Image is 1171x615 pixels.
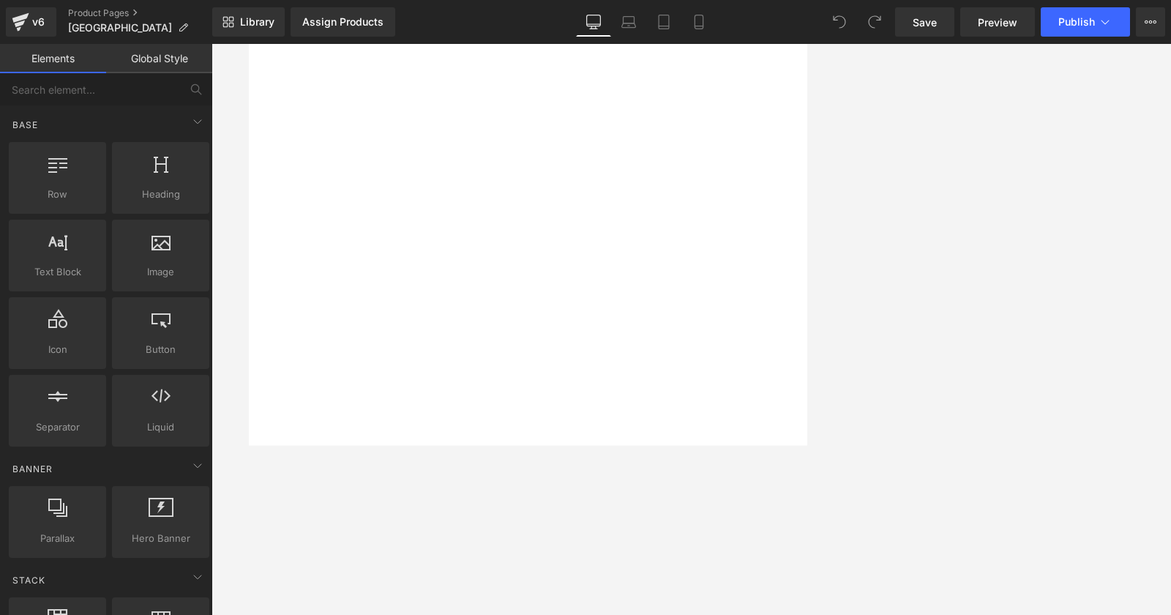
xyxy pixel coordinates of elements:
[611,7,646,37] a: Laptop
[978,15,1017,30] span: Preview
[13,420,102,435] span: Separator
[13,264,102,280] span: Text Block
[116,420,205,435] span: Liquid
[960,7,1035,37] a: Preview
[11,118,40,132] span: Base
[240,15,274,29] span: Library
[11,462,54,476] span: Banner
[646,7,681,37] a: Tablet
[116,342,205,357] span: Button
[1058,16,1095,28] span: Publish
[6,7,56,37] a: v6
[13,531,102,546] span: Parallax
[860,7,889,37] button: Redo
[1041,7,1130,37] button: Publish
[1136,7,1165,37] button: More
[29,12,48,31] div: v6
[68,22,172,34] span: [GEOGRAPHIC_DATA]
[116,187,205,202] span: Heading
[681,7,717,37] a: Mobile
[302,16,384,28] div: Assign Products
[68,7,212,19] a: Product Pages
[212,7,285,37] a: New Library
[13,342,102,357] span: Icon
[116,264,205,280] span: Image
[106,44,212,73] a: Global Style
[825,7,854,37] button: Undo
[576,7,611,37] a: Desktop
[116,531,205,546] span: Hero Banner
[11,573,47,587] span: Stack
[913,15,937,30] span: Save
[13,187,102,202] span: Row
